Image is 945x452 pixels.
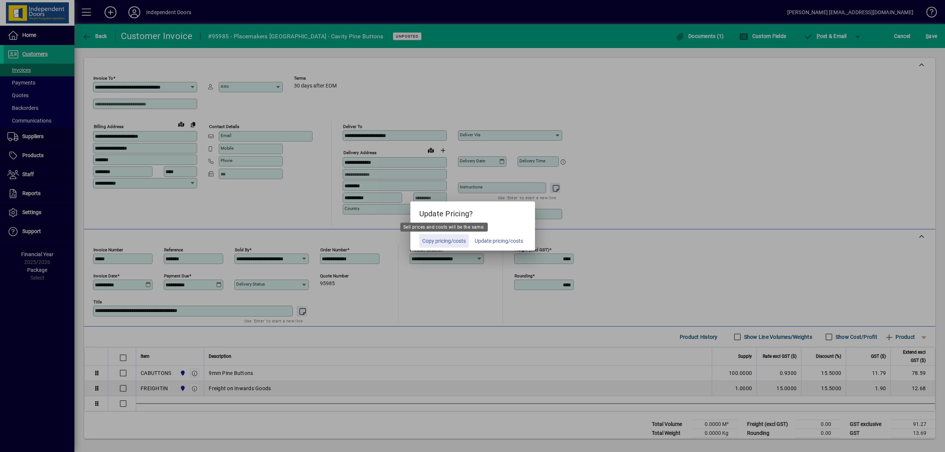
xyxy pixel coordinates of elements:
[472,234,526,248] button: Update pricing/costs
[410,201,535,223] h5: Update Pricing?
[422,237,466,245] span: Copy pricing/costs
[419,234,469,248] button: Copy pricing/costs
[400,223,488,232] div: Sell prices and costs will be the same.
[475,237,523,245] span: Update pricing/costs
